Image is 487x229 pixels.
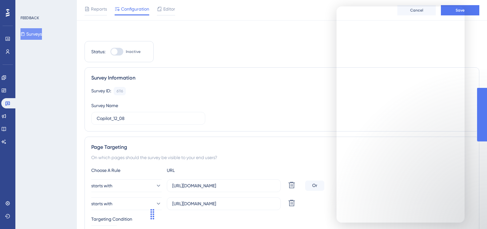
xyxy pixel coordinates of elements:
[126,49,141,54] span: Inactive
[147,205,158,224] div: Arrastar
[117,89,123,94] div: 6116
[97,115,200,122] input: Type your Survey name
[91,182,112,190] span: starts with
[91,5,107,13] span: Reports
[123,198,155,229] iframe: Chat Widget
[20,15,39,21] div: FEEDBACK
[91,166,162,174] div: Choose A Rule
[337,6,465,223] iframe: Intercom live chat
[121,5,149,13] span: Configuration
[91,74,473,82] div: Survey Information
[123,198,155,229] div: Widget de chat
[91,154,473,161] div: On which pages should the survey be visible to your end users?
[460,204,479,223] iframe: UserGuiding AI Assistant Launcher
[397,5,436,15] button: Cancel
[91,197,162,210] button: starts with
[167,166,237,174] div: URL
[91,179,162,192] button: starts with
[91,102,118,109] div: Survey Name
[91,200,112,208] span: starts with
[172,182,275,189] input: yourwebsite.com/path
[91,143,473,151] div: Page Targeting
[91,215,473,223] div: Targeting Condition
[163,5,175,13] span: Editor
[20,28,42,40] button: Surveys
[172,200,275,207] input: yourwebsite.com/path
[91,48,105,55] div: Status:
[441,5,479,15] button: Save
[91,87,111,95] div: Survey ID:
[305,181,324,191] div: Or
